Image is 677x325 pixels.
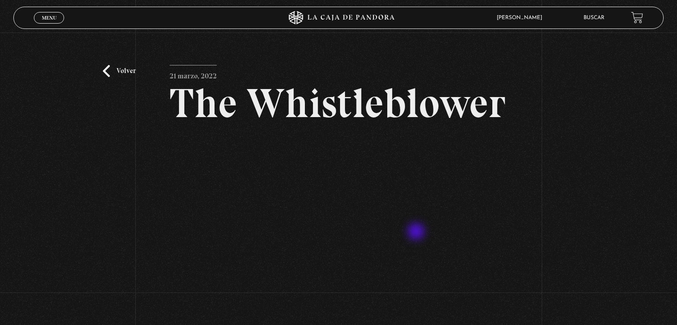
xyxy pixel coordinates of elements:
a: View your shopping cart [631,12,643,24]
span: Cerrar [39,22,60,28]
span: [PERSON_NAME] [492,15,551,20]
a: Buscar [584,15,604,20]
span: Menu [42,15,57,20]
p: 21 marzo, 2022 [170,65,217,83]
a: Volver [103,65,136,77]
h2: The Whistleblower [170,83,507,124]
